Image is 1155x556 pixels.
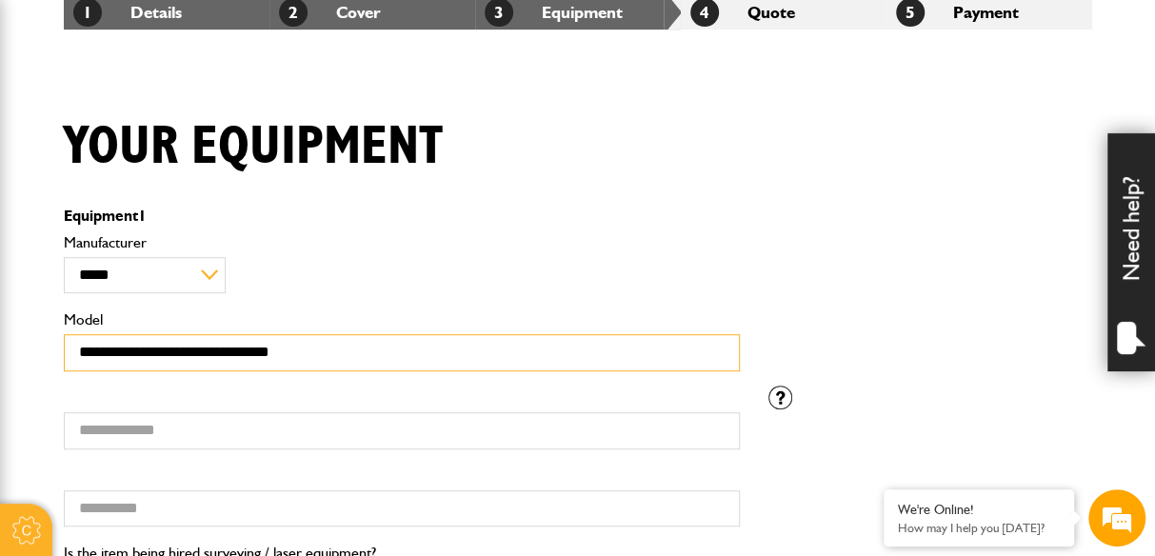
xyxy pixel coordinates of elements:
[25,176,348,218] input: Enter your last name
[64,235,740,250] label: Manufacturer
[25,232,348,274] input: Enter your email address
[138,207,147,225] span: 1
[898,502,1060,518] div: We're Online!
[73,2,182,22] a: 1Details
[25,345,348,411] textarea: Type your message and hit 'Enter'
[99,107,320,131] div: Chat with us now
[312,10,358,55] div: Minimize live chat window
[259,427,346,453] em: Start Chat
[64,312,740,328] label: Model
[32,106,80,132] img: d_20077148190_company_1631870298795_20077148190
[898,521,1060,535] p: How may I help you today?
[25,288,348,330] input: Enter your phone number
[64,208,740,224] p: Equipment
[279,2,381,22] a: 2Cover
[1107,133,1155,371] div: Need help?
[64,115,443,179] h1: Your equipment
